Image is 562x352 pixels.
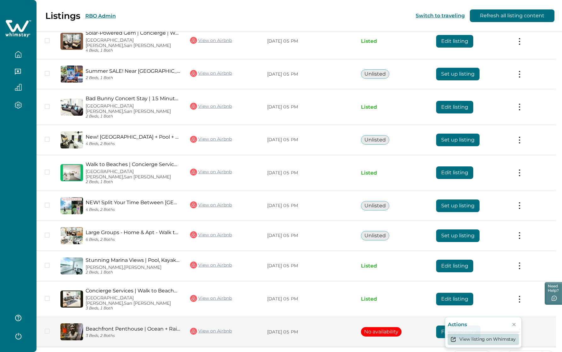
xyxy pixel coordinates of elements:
p: [GEOGRAPHIC_DATA][PERSON_NAME], San [PERSON_NAME] [86,295,180,306]
p: Listed [361,263,426,269]
a: New! [GEOGRAPHIC_DATA] + Pool + Gym - near [GEOGRAPHIC_DATA] [86,134,180,140]
button: RBO Admin [85,13,116,19]
a: NEW! Split Your Time Between [GEOGRAPHIC_DATA][PERSON_NAME] and [GEOGRAPHIC_DATA]! [86,199,180,205]
a: View on Airbnb [190,102,232,110]
p: Listed [361,38,426,44]
a: View on Airbnb [190,168,232,176]
img: propertyImage_Large Groups - Home & Apt - Walk to Beach+Eateries [60,227,83,244]
p: [GEOGRAPHIC_DATA][PERSON_NAME], San [PERSON_NAME] [86,38,180,48]
p: [DATE] 05 PM [267,38,351,44]
a: Walk to Beaches | Concierge Services & Tours | AC [86,161,180,167]
button: Set up listing [436,229,480,242]
button: Set up listing [436,199,480,212]
p: [DATE] 05 PM [267,296,351,302]
a: View on Airbnb [190,327,232,335]
a: Solar-Powered Gem | Concierge | Walk to Beaches [86,30,180,36]
a: Concierge Services | Walk to Beaches & Restaurants [86,288,180,294]
p: Listed [361,104,426,110]
img: propertyImage_Stunning Marina Views | Pool, Kayak & Island Tours [60,257,83,274]
a: View on Airbnb [190,201,232,209]
button: Set up listing [436,68,480,80]
p: 2 Beds, 1 Bath [86,180,180,184]
p: [DATE] 05 PM [267,263,351,269]
button: Edit listing [436,35,473,48]
a: View on Airbnb [190,135,232,143]
a: View on Airbnb [190,36,232,44]
img: propertyImage_Beachfront Penthouse | Ocean + Rainforest Views [60,323,83,340]
a: Stunning Marina Views | Pool, Kayak & Island Tours [86,257,180,263]
p: [DATE] 05 PM [267,233,351,239]
button: Unlisted [361,135,389,145]
p: 3 Beds, 1 Bath [86,306,180,311]
a: View on Airbnb [190,294,232,303]
p: 4 Beds, 2 Baths [86,207,180,212]
button: Set up listing [436,134,480,146]
button: Unlisted [361,69,389,79]
p: Listed [361,170,426,176]
button: Edit listing [436,101,473,113]
p: [PERSON_NAME], [PERSON_NAME] [86,265,180,270]
p: [DATE] 05 PM [267,203,351,209]
img: propertyImage_Summer SALE! Near La Placita + Beach + Airport [60,66,83,83]
p: [DATE] 05 PM [267,170,351,176]
button: Unlisted [361,201,389,211]
img: propertyImage_NEW! Split Your Time Between San Juan and Loiza! [60,197,83,214]
p: 2 Beds, 1 Bath [86,76,180,80]
button: Switch to traveling [416,13,465,19]
button: Edit listing [436,166,473,179]
a: View on Airbnb [190,231,232,239]
p: Listed [361,296,426,302]
p: [DATE] 05 PM [267,71,351,78]
button: Edit listing [436,293,473,305]
button: Close [509,319,519,329]
p: [DATE] 05 PM [267,137,351,143]
p: Actions [448,321,467,327]
p: [DATE] 05 PM [267,329,351,335]
p: 6 Beds, 2 Baths [86,237,180,242]
button: Refresh all listing content [470,9,554,22]
p: Listings [45,10,80,21]
p: 4 Beds, 2 Baths [86,141,180,146]
img: propertyImage_Bad Bunny Concert Stay | 15 Minutes | Near SJU [60,99,83,116]
p: 2 Beds, 1 Bath [86,270,180,275]
p: [GEOGRAPHIC_DATA][PERSON_NAME], San [PERSON_NAME] [86,103,180,114]
img: propertyImage_Concierge Services | Walk to Beaches & Restaurants [60,291,83,308]
p: [GEOGRAPHIC_DATA][PERSON_NAME], San [PERSON_NAME] [86,169,180,180]
a: Large Groups - Home & Apt - Walk to Beach+Eateries [86,229,180,235]
img: propertyImage_Solar-Powered Gem | Concierge | Walk to Beaches [60,33,83,50]
img: propertyImage_Walk to Beaches | Concierge Services & Tours | AC [60,164,83,181]
p: 4 Beds, 1 Bath [86,48,180,53]
a: View on Airbnb [190,69,232,78]
p: 2 Beds, 1 Bath [86,114,180,119]
p: [DATE] 05 PM [267,104,351,110]
img: propertyImage_New! Mountain Views + Pool + Gym - near Beaches [60,131,83,148]
button: No availability [361,327,402,337]
a: Beachfront Penthouse | Ocean + Rainforest Views [86,326,180,332]
a: View on Airbnb [190,261,232,269]
button: Edit listing [436,260,473,272]
a: Summer SALE! Near [GEOGRAPHIC_DATA] + Beach + Airport [86,68,180,74]
p: 3 Beds, 2 Baths [86,333,180,338]
a: Bad Bunny Concert Stay | 15 Minutes | Near SJU [86,95,180,101]
button: Unlisted [361,231,389,240]
button: Fix availability [436,326,481,338]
